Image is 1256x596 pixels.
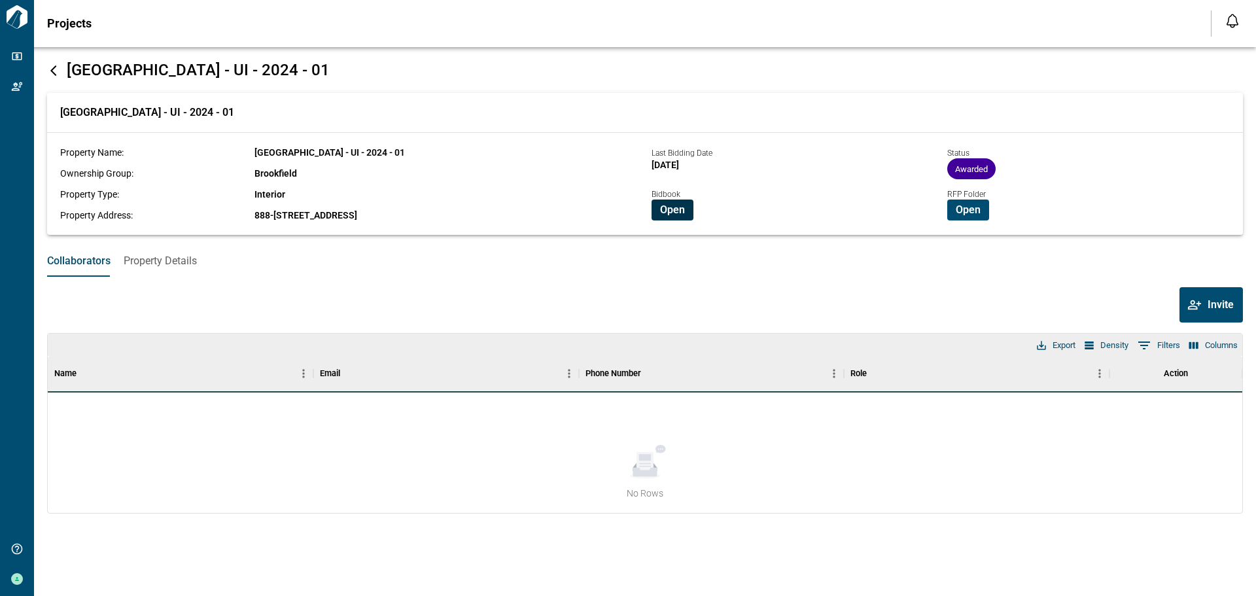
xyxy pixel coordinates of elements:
button: Sort [340,364,358,383]
span: Property Type: [60,189,119,200]
a: Open [947,203,989,215]
span: Property Name: [60,147,124,158]
button: Menu [559,364,579,383]
span: Brookfield [254,168,297,179]
span: Property Address: [60,210,133,220]
span: Bidbook [652,190,680,199]
span: [GEOGRAPHIC_DATA] - UI - 2024 - 01 [67,61,330,79]
span: Status [947,149,969,158]
div: Name [54,355,77,392]
span: Ownership Group: [60,168,133,179]
div: Action [1164,355,1188,392]
button: Sort [867,364,885,383]
div: Phone Number [585,355,641,392]
button: Open [652,200,693,220]
div: Role [844,355,1109,392]
span: [DATE] [652,160,679,170]
button: Open [947,200,989,220]
button: Menu [1090,364,1109,383]
span: [GEOGRAPHIC_DATA] - UI - 2024 - 01 [254,147,405,158]
button: Menu [294,364,313,383]
span: Collaborators [47,254,111,268]
span: No Rows [627,487,663,500]
button: Select columns [1186,337,1241,354]
span: Open [660,203,685,217]
button: Invite [1179,287,1243,323]
span: [GEOGRAPHIC_DATA] - UI - 2024 - 01 [60,106,234,119]
button: Menu [824,364,844,383]
div: Email [313,355,579,392]
span: Invite [1208,298,1234,311]
button: Sort [77,364,95,383]
button: Export [1034,337,1079,354]
span: Awarded [947,164,996,174]
div: base tabs [34,245,1256,277]
div: Name [48,355,313,392]
span: Property Details [124,254,197,268]
span: Open [956,203,981,217]
span: RFP Folder [947,190,986,199]
div: Role [850,355,867,392]
div: Action [1109,355,1242,392]
div: Email [320,355,340,392]
button: Sort [641,364,659,383]
button: Open notification feed [1222,10,1243,31]
div: Phone Number [579,355,845,392]
span: 888-[STREET_ADDRESS] [254,210,357,220]
button: Density [1081,337,1132,354]
span: Last Bidding Date [652,149,712,158]
a: Open [652,203,693,215]
button: Show filters [1134,335,1183,356]
span: Interior [254,189,285,200]
span: Projects [47,17,92,30]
